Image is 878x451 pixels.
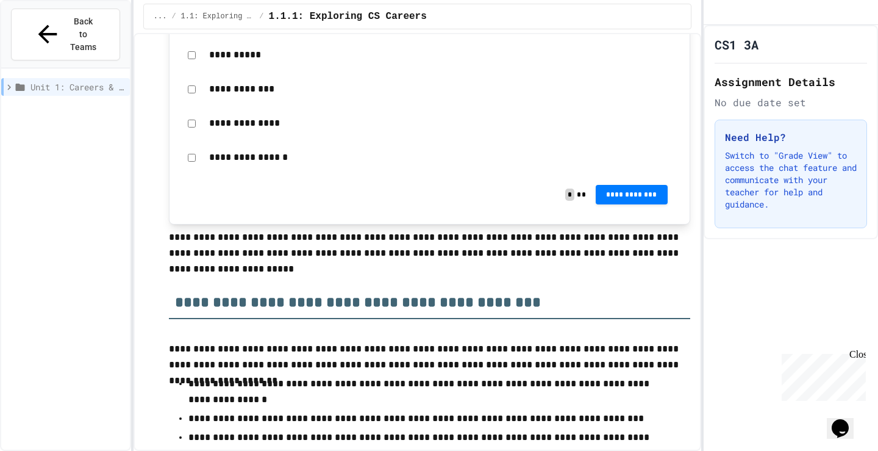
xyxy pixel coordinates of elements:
[725,130,857,145] h3: Need Help?
[725,150,857,211] p: Switch to "Grade View" to access the chat feature and communicate with your teacher for help and ...
[777,349,866,401] iframe: chat widget
[827,402,866,439] iframe: chat widget
[181,12,255,21] span: 1.1: Exploring CS Careers
[11,9,120,60] button: Back to Teams
[30,81,125,93] span: Unit 1: Careers & Professionalism
[715,95,867,110] div: No due date set
[5,5,84,78] div: Chat with us now!Close
[69,15,98,54] span: Back to Teams
[154,12,167,21] span: ...
[715,73,867,90] h2: Assignment Details
[171,12,176,21] span: /
[269,9,427,24] span: 1.1.1: Exploring CS Careers
[259,12,263,21] span: /
[715,36,758,53] h1: CS1 3A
